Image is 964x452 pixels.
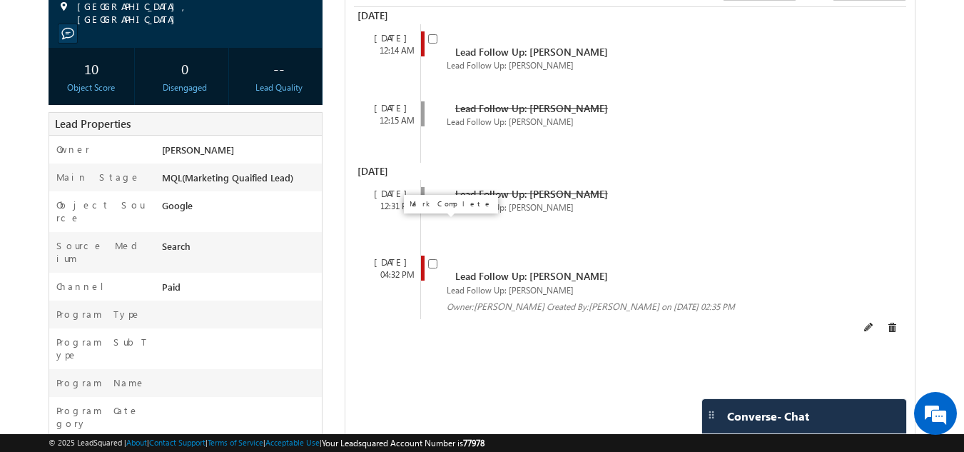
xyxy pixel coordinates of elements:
span: Lead Follow Up: [PERSON_NAME] [455,270,608,283]
label: Object Source [56,199,148,224]
img: carter-drag [706,409,717,421]
div: MQL(Marketing Quaified Lead) [158,171,323,191]
span: Converse - Chat [727,410,809,423]
span: Owner: [447,301,547,312]
label: Program Type [56,308,141,321]
div: 04:32 PM [361,268,420,281]
div: [DATE] [361,256,420,268]
a: About [126,438,147,447]
div: [DATE] [354,7,419,24]
label: Main Stage [56,171,141,184]
span: Lead Properties [55,116,131,131]
div: Search [158,239,323,259]
span: [PERSON_NAME] [474,300,544,312]
div: Object Score [52,81,131,94]
span: [PERSON_NAME] [162,144,234,156]
a: Acceptable Use [265,438,320,447]
span: Lead Follow Up: [PERSON_NAME] [447,60,574,71]
div: [DATE] [361,101,420,114]
div: Paid [158,280,323,300]
div: Lead Quality [239,81,318,94]
div: Chat with us now [74,75,240,94]
div: Disengaged [146,81,225,94]
em: Start Chat [194,351,259,370]
span: Lead Follow Up: [PERSON_NAME] [455,45,608,59]
span: Your Leadsquared Account Number is [322,438,484,448]
label: Program Name [56,376,146,389]
label: Owner [56,143,90,156]
span: Lead Follow Up: [PERSON_NAME] [455,101,608,115]
div: [DATE] [361,187,420,200]
div: Mark Complete [410,199,492,208]
a: Contact Support [149,438,206,447]
div: Minimize live chat window [234,7,268,41]
span: © 2025 LeadSquared | | | | | [49,436,484,450]
span: [PERSON_NAME] [589,300,659,312]
div: 12:31 PM [361,200,420,213]
div: [DATE] [361,31,420,44]
div: 0 [146,55,225,81]
div: [DATE] [354,163,419,180]
label: Channel [56,280,115,293]
label: Source Medium [56,239,148,265]
div: 12:14 AM [361,44,420,57]
span: Lead Follow Up: [PERSON_NAME] [447,202,574,213]
textarea: Type your message and hit 'Enter' [19,132,260,338]
span: Created By: [547,301,661,312]
div: 10 [52,55,131,81]
span: Edit [864,323,874,333]
div: 12:15 AM [361,114,420,127]
span: 77978 [463,438,484,448]
label: Program SubType [56,336,148,361]
label: Program Category [56,404,148,430]
span: on [DATE] 02:35 PM [661,301,735,312]
a: Terms of Service [208,438,263,447]
span: Lead Follow Up: [PERSON_NAME] [447,285,574,296]
span: Lead Follow Up: [PERSON_NAME] [447,116,574,127]
div: Google [158,199,323,219]
img: d_60004797649_company_0_60004797649 [24,75,60,94]
span: Delete [887,323,897,333]
span: Lead Follow Up: [PERSON_NAME] [455,187,608,201]
div: -- [239,55,318,81]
